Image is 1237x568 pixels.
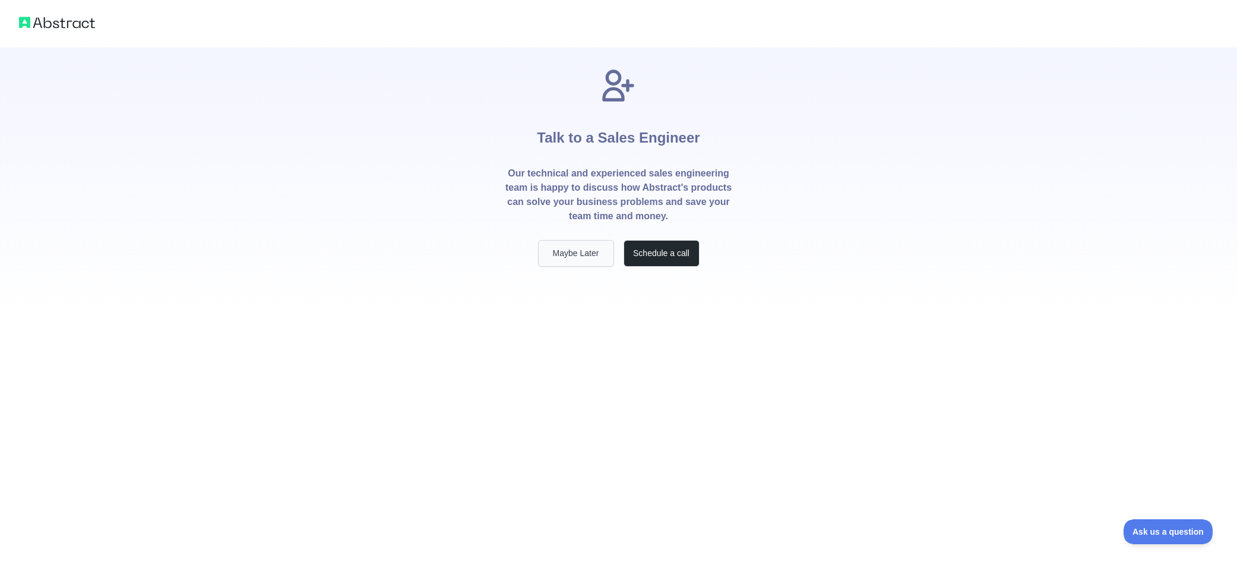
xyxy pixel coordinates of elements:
[537,105,700,166] h1: Talk to a Sales Engineer
[505,166,733,223] p: Our technical and experienced sales engineering team is happy to discuss how Abstract's products ...
[1124,519,1213,544] iframe: Toggle Customer Support
[19,14,95,31] img: Abstract logo
[624,240,700,267] button: Schedule a call
[538,240,614,267] button: Maybe Later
